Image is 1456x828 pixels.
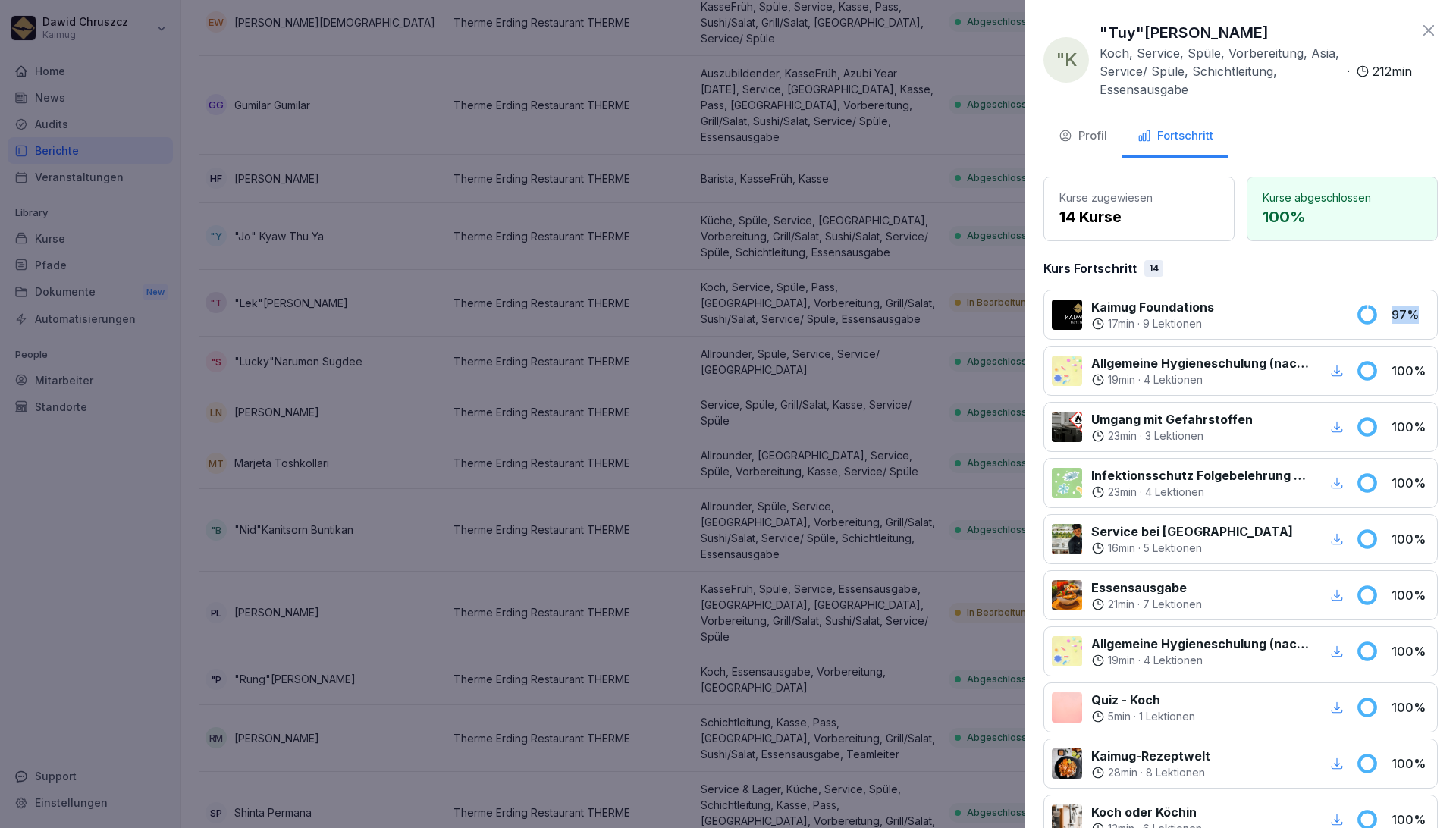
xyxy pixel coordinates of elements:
p: 17 min [1108,316,1134,331]
p: Koch oder Köchin [1091,803,1202,821]
p: Allgemeine Hygieneschulung (nach LHMV §4) [1091,354,1309,372]
p: 19 min [1108,372,1135,387]
p: 100 % [1392,474,1429,492]
p: Quiz - Koch [1091,691,1195,709]
p: 1 Lektionen [1139,709,1195,724]
p: 4 Lektionen [1145,485,1204,500]
p: 7 Lektionen [1143,597,1202,612]
p: 100 % [1392,418,1429,436]
p: 100 % [1392,642,1429,660]
div: Profil [1059,127,1107,145]
p: Kurs Fortschritt [1043,259,1137,278]
p: 100 % [1263,205,1422,228]
p: 8 Lektionen [1146,765,1205,780]
p: Kurse abgeschlossen [1263,190,1422,205]
p: 5 Lektionen [1144,541,1202,556]
div: · [1091,485,1309,500]
div: · [1100,44,1412,99]
button: Fortschritt [1122,117,1228,158]
p: 4 Lektionen [1144,653,1203,668]
div: · [1091,653,1309,668]
p: Kaimug-Rezeptwelt [1091,747,1210,765]
p: Koch, Service, Spüle, Vorbereitung, Asia, Service/ Spüle, Schichtleitung, Essensausgabe [1100,44,1341,99]
p: 19 min [1108,653,1135,668]
p: "Tuy"[PERSON_NAME] [1100,21,1269,44]
p: 5 min [1108,709,1131,724]
p: 23 min [1108,485,1137,500]
div: Fortschritt [1137,127,1213,145]
p: 100 % [1392,362,1429,380]
p: 97 % [1392,306,1429,324]
p: 100 % [1392,754,1429,773]
div: · [1091,372,1309,387]
p: Allgemeine Hygieneschulung (nach LHMV §4) [1091,635,1309,653]
div: · [1091,316,1214,331]
p: 4 Lektionen [1144,372,1203,387]
p: 100 % [1392,698,1429,717]
p: 16 min [1108,541,1135,556]
button: Profil [1043,117,1122,158]
div: 14 [1144,260,1163,277]
div: · [1091,541,1293,556]
div: · [1091,428,1253,444]
p: 212 min [1373,62,1412,80]
div: · [1091,597,1202,612]
div: "K [1043,37,1089,83]
p: Essensausgabe [1091,579,1202,597]
p: 23 min [1108,428,1137,444]
p: 100 % [1392,530,1429,548]
p: 14 Kurse [1059,205,1219,228]
p: 100 % [1392,586,1429,604]
div: · [1091,709,1195,724]
p: Kurse zugewiesen [1059,190,1219,205]
p: Umgang mit Gefahrstoffen [1091,410,1253,428]
p: 28 min [1108,765,1137,780]
p: 21 min [1108,597,1134,612]
p: Infektionsschutz Folgebelehrung (nach §43 IfSG) [1091,466,1309,485]
p: Kaimug Foundations [1091,298,1214,316]
p: Service bei [GEOGRAPHIC_DATA] [1091,522,1293,541]
p: 3 Lektionen [1145,428,1203,444]
p: 9 Lektionen [1143,316,1202,331]
div: · [1091,765,1210,780]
